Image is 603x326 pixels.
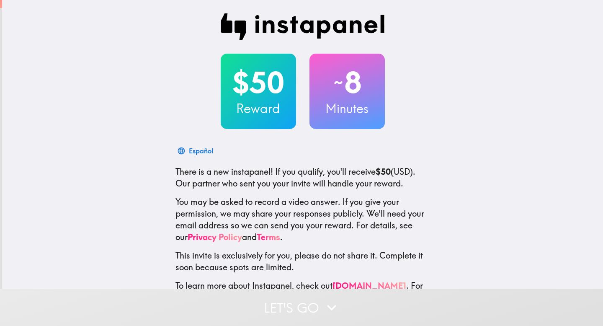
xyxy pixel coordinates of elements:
div: Español [189,145,213,157]
p: If you qualify, you'll receive (USD) . Our partner who sent you your invite will handle your reward. [175,166,430,189]
span: There is a new instapanel! [175,166,273,177]
p: This invite is exclusively for you, please do not share it. Complete it soon because spots are li... [175,250,430,273]
h3: Minutes [309,100,385,117]
a: Terms [257,232,280,242]
h3: Reward [221,100,296,117]
a: [DOMAIN_NAME] [332,280,406,291]
span: ~ [332,70,344,95]
b: $50 [376,166,391,177]
h2: 8 [309,65,385,100]
h2: $50 [221,65,296,100]
a: Privacy Policy [188,232,242,242]
button: Español [175,142,216,159]
p: You may be asked to record a video answer. If you give your permission, we may share your respons... [175,196,430,243]
p: To learn more about Instapanel, check out . For questions or help, email us at . [175,280,430,315]
img: Instapanel [221,13,385,40]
